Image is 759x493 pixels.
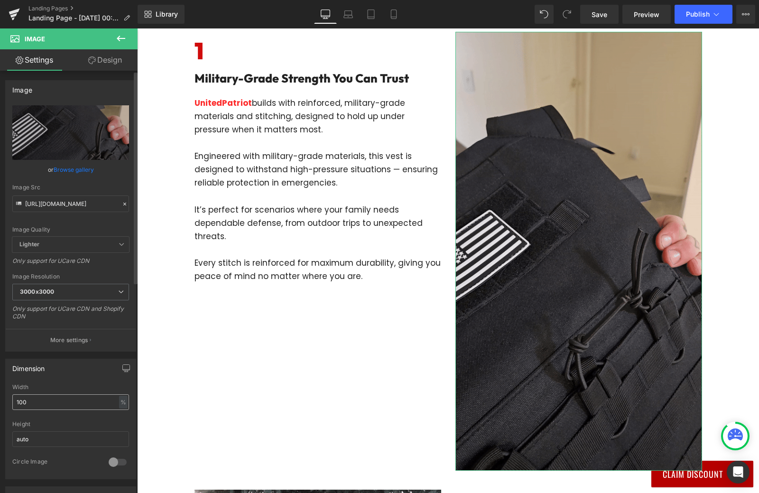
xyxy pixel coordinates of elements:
input: Link [12,195,129,212]
button: Publish [675,5,732,24]
div: Image Quality [12,226,129,233]
div: Circle Image [12,458,99,468]
a: Tablet [360,5,382,24]
a: Browse gallery [54,161,94,178]
div: Width [12,384,129,391]
span: Library [156,10,178,19]
div: Image Src [12,184,129,191]
div: Image [12,81,32,94]
span: UnitedPatriot [57,69,115,80]
div: Dimension [12,359,45,372]
p: It’s perfect for scenarios where your family needs dependable defense, from outdoor trips to unex... [57,175,304,214]
button: Redo [557,5,576,24]
p: Engineered with military-grade materials, this vest is designed to withstand high-pressure situat... [57,121,304,161]
span: Image [25,35,45,43]
p: More settings [50,336,88,344]
span: Landing Page - [DATE] 00:50:28 [28,14,120,22]
div: Height [12,421,129,428]
a: Design [71,49,139,71]
div: Only support for UCare CDN and Shopify CDN [12,305,129,326]
p: builds with reinforced, military-grade materials and stitching, designed to hold up under pressur... [57,68,304,108]
div: Only support for UCare CDN [12,257,129,271]
button: More [736,5,755,24]
p: Every stitch is reinforced for maximum durability, giving you peace of mind no matter where you are. [57,228,304,254]
a: Landing Pages [28,5,138,12]
span: Publish [686,10,710,18]
a: Preview [622,5,671,24]
h6: 1 [57,3,304,42]
div: or [12,165,129,175]
button: More settings [6,329,136,351]
input: auto [12,394,129,410]
div: Image Resolution [12,273,129,280]
span: Preview [634,9,659,19]
b: Lighter [19,241,39,248]
a: Desktop [314,5,337,24]
b: 3000x3000 [20,288,54,295]
a: Laptop [337,5,360,24]
a: New Library [138,5,185,24]
h2: Military-Grade Strength You Can Trust [57,42,304,58]
div: Open Intercom Messenger [727,461,750,484]
span: Save [592,9,607,19]
a: Mobile [382,5,405,24]
button: Undo [535,5,554,24]
div: % [119,396,128,409]
input: auto [12,431,129,447]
